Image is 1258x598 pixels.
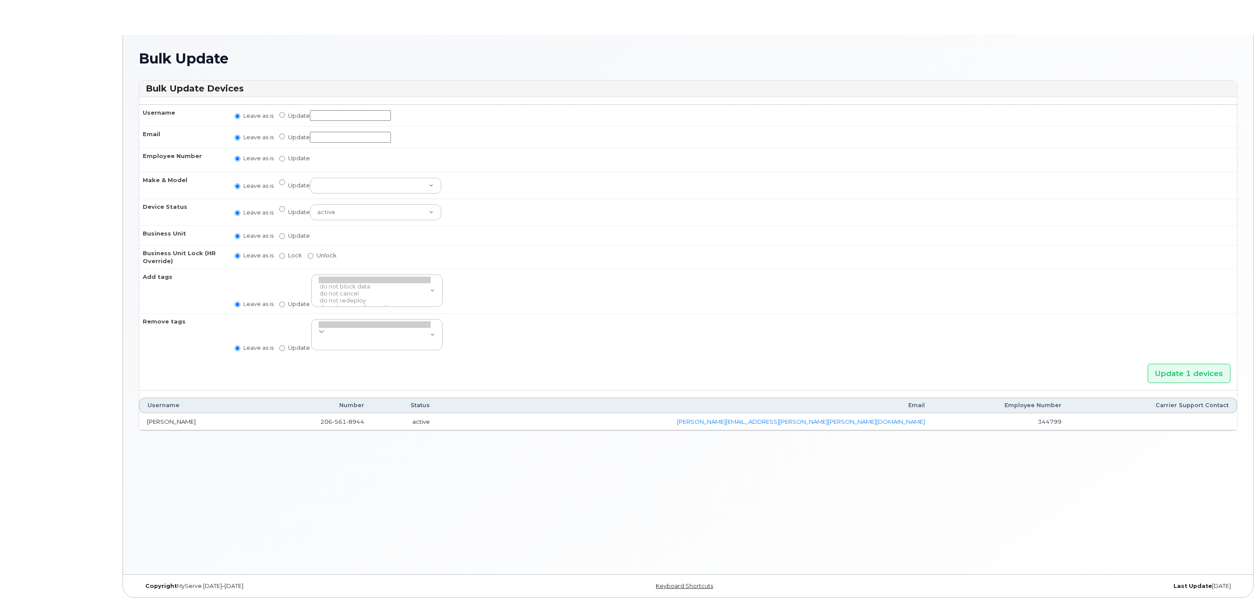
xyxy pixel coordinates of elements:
th: Carrier Support Contact [1069,397,1237,413]
span: 8944 [346,418,364,425]
th: Business Unit [139,225,227,245]
label: Unlock [308,251,337,260]
div: MyServe [DATE]–[DATE] [139,583,505,590]
span: 561 [332,418,346,425]
input: Leave as is [235,253,240,259]
label: Update [279,204,441,220]
input: Update 1 devices [1148,364,1230,383]
input: Update [279,345,285,351]
label: Leave as is [235,182,274,190]
td: active [372,413,438,431]
td: [PERSON_NAME] [139,413,260,431]
th: Make & Model [139,172,227,199]
input: Leave as is [235,210,240,216]
input: Update [279,206,285,212]
input: Update [279,233,285,239]
label: Update [279,132,391,143]
input: Leave as is [235,233,240,239]
th: Add tags [139,269,227,313]
a: [PERSON_NAME][EMAIL_ADDRESS][PERSON_NAME][PERSON_NAME][DOMAIN_NAME] [677,418,925,425]
input: Update [279,156,285,162]
label: Leave as is [235,112,274,120]
h3: Bulk Update Devices [146,83,1230,95]
label: Leave as is [235,300,274,308]
label: Update [279,344,310,352]
label: Leave as is [235,251,274,260]
th: Username [139,397,260,413]
input: Leave as is [235,135,240,141]
label: Lock [279,251,302,260]
th: Email [139,126,227,148]
input: Update [310,110,391,121]
label: Update [279,300,310,308]
input: Update [279,134,285,139]
input: Update [279,302,285,307]
a: Keyboard Shortcuts [656,583,713,589]
option: do not remove forwarding [319,304,431,311]
label: Update [279,110,391,121]
td: 344799 [933,413,1069,431]
label: Update [279,232,310,240]
h1: Bulk Update [139,51,1237,66]
strong: Copyright [145,583,177,589]
input: Update [279,112,285,118]
th: Employee Number [139,148,227,172]
input: Leave as is [235,113,240,119]
label: Leave as is [235,344,274,352]
span: 206 [320,418,364,425]
input: Leave as is [235,302,240,307]
input: Leave as is [235,183,240,189]
label: Leave as is [235,208,274,217]
th: Email [438,397,933,413]
option: do not cancel [319,290,431,297]
input: Update [310,132,391,143]
th: Number [260,397,372,413]
label: Leave as is [235,232,274,240]
select: Update [310,178,441,193]
input: Update [279,179,285,185]
strong: Last Update [1174,583,1212,589]
div: [DATE] [871,583,1237,590]
input: Lock [279,253,285,259]
label: Update [279,154,310,162]
select: Update [310,204,441,220]
label: Update [279,178,441,193]
option: do not redeploy [319,297,431,304]
input: Unlock [308,253,313,259]
input: Leave as is [235,345,240,351]
th: Device Status [139,199,227,225]
th: Remove tags [139,313,227,357]
th: Username [139,105,227,127]
input: Leave as is [235,156,240,162]
th: Status [372,397,438,413]
label: Leave as is [235,133,274,141]
th: Employee Number [933,397,1069,413]
option: do not block data [319,283,431,290]
th: Business Unit Lock (HR Override) [139,245,227,269]
label: Leave as is [235,154,274,162]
